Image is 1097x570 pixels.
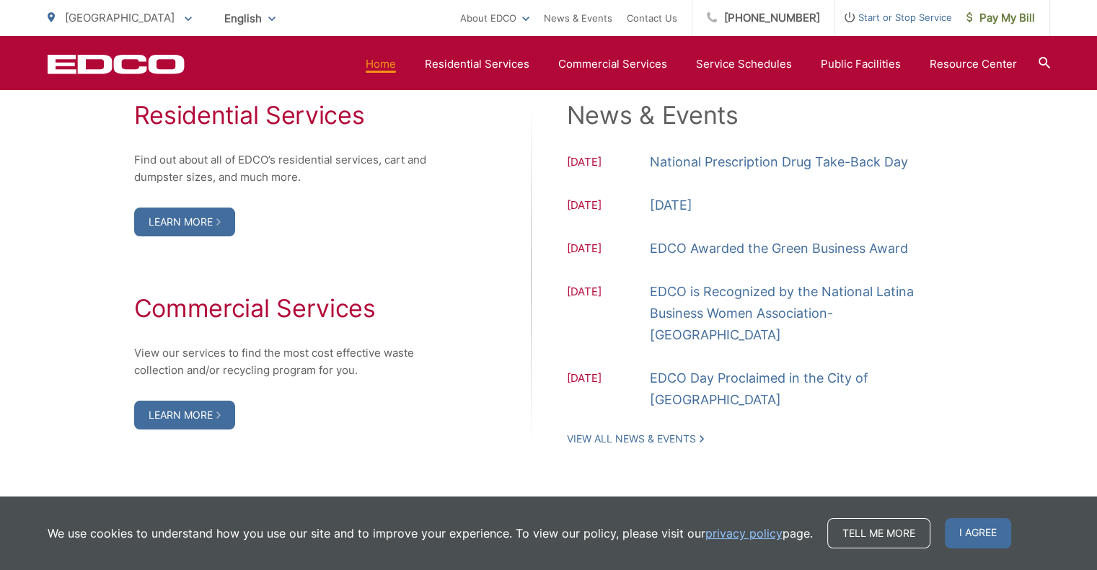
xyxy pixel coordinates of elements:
[650,368,964,411] a: EDCO Day Proclaimed in the City of [GEOGRAPHIC_DATA]
[821,55,901,73] a: Public Facilities
[567,101,964,130] h2: News & Events
[48,525,813,542] p: We use cookies to understand how you use our site and to improve your experience. To view our pol...
[567,370,650,411] span: [DATE]
[134,344,444,379] p: View our services to find the most cost effective waste collection and/or recycling program for you.
[930,55,1017,73] a: Resource Center
[567,283,650,346] span: [DATE]
[460,9,529,27] a: About EDCO
[705,525,783,542] a: privacy policy
[134,151,444,186] p: Find out about all of EDCO’s residential services, cart and dumpster sizes, and much more.
[650,195,692,216] a: [DATE]
[567,153,650,173] span: [DATE]
[544,9,612,27] a: News & Events
[425,55,529,73] a: Residential Services
[134,401,235,429] a: Learn More
[567,240,650,259] span: [DATE]
[650,151,908,173] a: National Prescription Drug Take-Back Day
[134,101,444,130] h2: Residential Services
[627,9,677,27] a: Contact Us
[366,55,396,73] a: Home
[213,6,286,31] span: English
[134,294,444,323] h2: Commercial Services
[48,54,185,74] a: EDCD logo. Return to the homepage.
[567,432,704,445] a: View All News & Events
[650,281,964,346] a: EDCO is Recognized by the National Latina Business Women Association-[GEOGRAPHIC_DATA]
[558,55,667,73] a: Commercial Services
[65,11,175,25] span: [GEOGRAPHIC_DATA]
[134,208,235,236] a: Learn More
[966,9,1035,27] span: Pay My Bill
[696,55,792,73] a: Service Schedules
[650,238,908,259] a: EDCO Awarded the Green Business Award
[567,197,650,216] span: [DATE]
